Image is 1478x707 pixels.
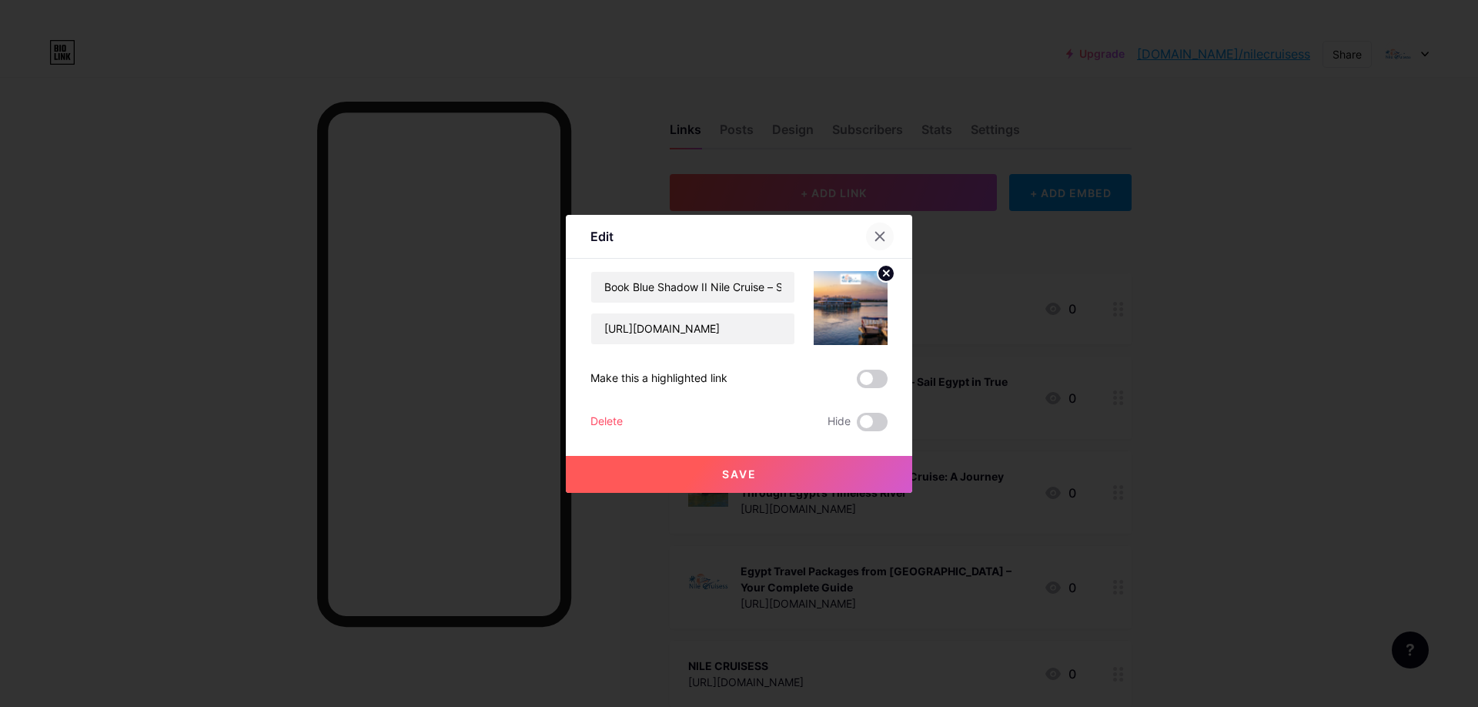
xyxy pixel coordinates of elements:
[722,467,757,481] span: Save
[828,413,851,431] span: Hide
[591,313,794,344] input: URL
[590,370,727,388] div: Make this a highlighted link
[566,456,912,493] button: Save
[814,271,888,345] img: link_thumbnail
[590,413,623,431] div: Delete
[591,272,794,303] input: Title
[590,227,614,246] div: Edit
